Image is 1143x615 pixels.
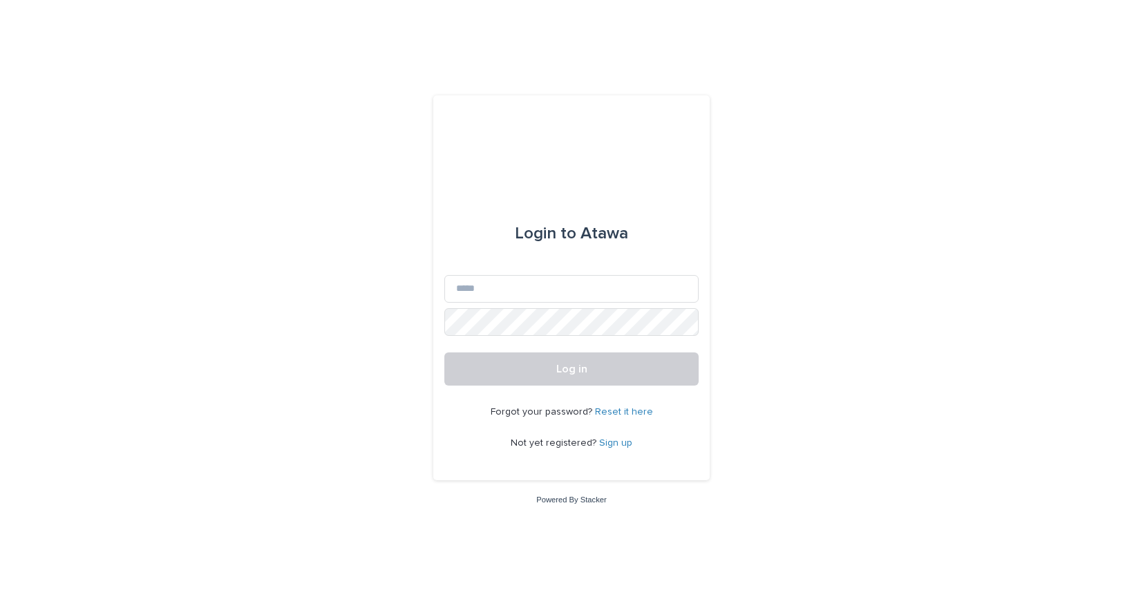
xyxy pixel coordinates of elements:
[599,438,632,448] a: Sign up
[511,438,599,448] span: Not yet registered?
[471,129,672,170] img: Ls34BcGeRexTGTNfXpUC
[515,225,576,242] span: Login to
[515,214,628,253] div: Atawa
[536,495,606,504] a: Powered By Stacker
[595,407,653,417] a: Reset it here
[491,407,595,417] span: Forgot your password?
[444,352,699,386] button: Log in
[556,363,587,375] span: Log in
